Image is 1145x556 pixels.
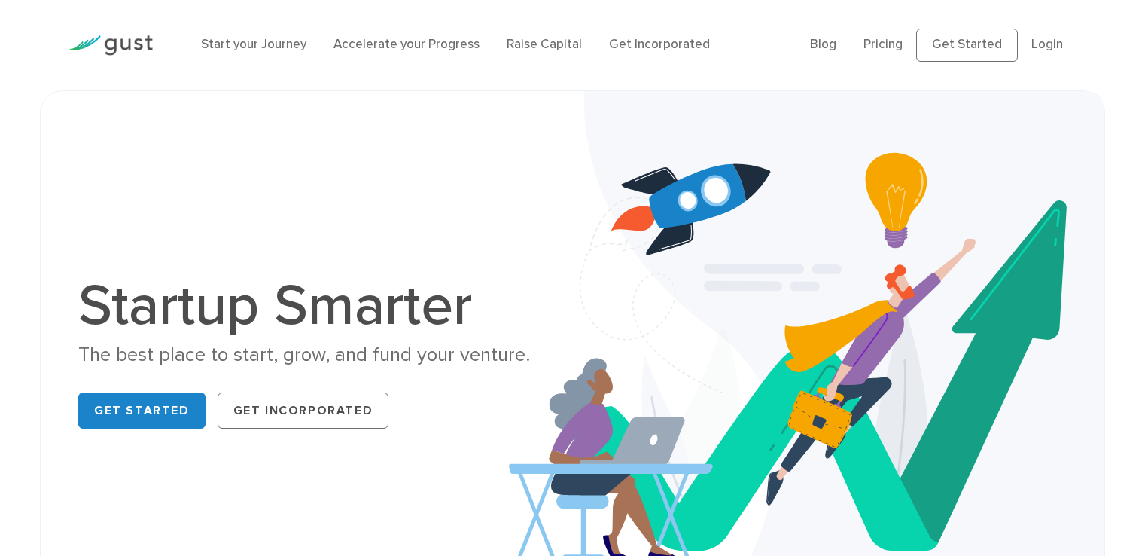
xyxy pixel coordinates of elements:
[78,342,561,368] div: The best place to start, grow, and fund your venture.
[333,37,480,52] a: Accelerate your Progress
[810,37,836,52] a: Blog
[916,29,1018,62] a: Get Started
[218,393,389,429] a: Get Incorporated
[78,393,206,429] a: Get Started
[507,37,582,52] a: Raise Capital
[69,35,153,56] img: Gust Logo
[201,37,306,52] a: Start your Journey
[78,277,561,335] h1: Startup Smarter
[609,37,710,52] a: Get Incorporated
[1031,37,1063,52] a: Login
[863,37,903,52] a: Pricing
